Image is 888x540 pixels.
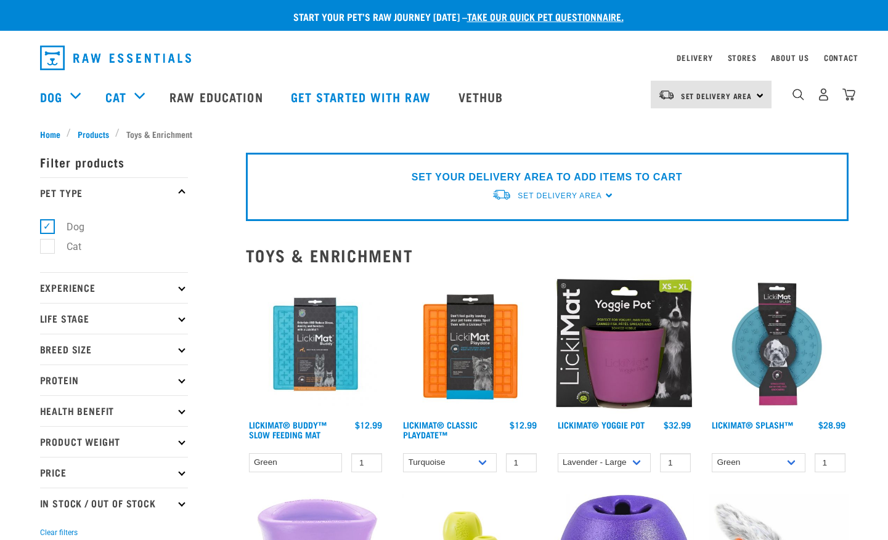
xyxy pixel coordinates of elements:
[47,239,86,254] label: Cat
[518,191,601,200] span: Set Delivery Area
[249,422,327,437] a: LickiMat® Buddy™ Slow Feeding Mat
[40,426,188,457] p: Product Weight
[40,527,78,538] button: Clear filters
[400,275,540,414] img: LM Playdate Orange 570x570 crop top
[40,127,67,140] a: Home
[40,127,60,140] span: Home
[246,246,849,265] h2: Toys & Enrichment
[78,127,109,140] span: Products
[681,94,752,98] span: Set Delivery Area
[279,72,446,121] a: Get started with Raw
[728,55,757,60] a: Stores
[446,72,519,121] a: Vethub
[40,272,188,303] p: Experience
[47,219,89,235] label: Dog
[664,420,691,430] div: $32.99
[824,55,858,60] a: Contact
[40,177,188,208] p: Pet Type
[712,422,793,427] a: LickiMat® Splash™
[492,188,511,201] img: van-moving.png
[815,453,845,472] input: 1
[105,87,126,106] a: Cat
[658,89,675,100] img: van-moving.png
[71,127,115,140] a: Products
[40,46,191,70] img: Raw Essentials Logo
[817,88,830,101] img: user.png
[40,488,188,518] p: In Stock / Out Of Stock
[510,420,537,430] div: $12.99
[40,365,188,395] p: Protein
[771,55,809,60] a: About Us
[412,170,682,185] p: SET YOUR DELIVERY AREA TO ADD ITEMS TO CART
[40,147,188,177] p: Filter products
[40,303,188,334] p: Life Stage
[40,127,849,140] nav: breadcrumbs
[40,457,188,488] p: Price
[818,420,845,430] div: $28.99
[842,88,855,101] img: home-icon@2x.png
[677,55,712,60] a: Delivery
[40,87,62,106] a: Dog
[558,422,645,427] a: LickiMat® Yoggie Pot
[351,453,382,472] input: 1
[660,453,691,472] input: 1
[555,275,695,414] img: Yoggie pot packaging purple 2
[355,420,382,430] div: $12.99
[30,41,858,75] nav: dropdown navigation
[246,275,386,414] img: Buddy Turquoise
[506,453,537,472] input: 1
[40,395,188,426] p: Health Benefit
[157,72,278,121] a: Raw Education
[467,14,624,19] a: take our quick pet questionnaire.
[709,275,849,414] img: Lickimat Splash Turquoise 570x570 crop top
[40,334,188,365] p: Breed Size
[403,422,478,437] a: LickiMat® Classic Playdate™
[792,89,804,100] img: home-icon-1@2x.png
